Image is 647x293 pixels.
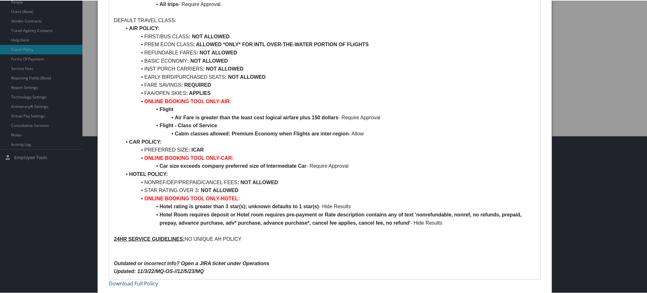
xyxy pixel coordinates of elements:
[181,82,211,87] strong: : REQUIRED
[198,187,239,192] strong: : NOT ALLOWED
[189,33,230,39] strong: : NOT ALLOWED
[114,268,204,273] em: Updated: 11/3/22/MQ-OS-//12/5/23/MQ
[109,279,158,286] a: Download Full Policy
[121,64,536,72] li: INST PURCH CARRIERS
[160,122,217,128] strong: Flight - Class of Service
[144,195,240,201] strong: ONLINE BOOKING TOOL ONLY-HOTEL:
[114,16,536,24] p: DEFAULT TRAVEL CLASS:
[121,202,536,210] li: - Hide Results
[121,129,536,137] li: - Allow
[114,236,185,241] u: 24HR SERVICE GUIDELINES:
[121,186,536,194] li: STAR RATING OVER 3
[160,203,319,209] strong: Hotel rating is greater than 3 star(s); unknown defaults to 1 star(s)
[193,41,369,47] strong: : ALLOWED *ONLY* FOR INTL OVER-THE-WATER PORTION OF FLIGHTS
[144,98,231,103] strong: ONLINE BOOKING TOOL ONLY-AIR:
[114,260,269,265] em: Outdated or incorrect info? Open a JIRA ticket under Operations
[144,155,234,160] strong: ONLINE BOOKING TOOL ONLY-CAR:
[121,113,536,121] li: - Require Approval
[129,171,168,176] strong: HOTEL POLICY:
[129,139,162,144] strong: CAR POLICY:
[197,49,237,55] strong: : NOT ALLOWED
[203,65,244,71] strong: : NOT ALLOWED
[175,114,338,120] strong: Air Fare is greater than the least cost logical airfare plus 150 dollars
[121,40,536,48] li: PREM ECON CLASS
[160,1,179,6] strong: All trips
[225,74,265,79] strong: : NOT ALLOWED
[160,163,306,168] strong: Car size exceeds company preferred size of Intermediate Car
[160,211,523,225] strong: Hotel Room requires deposit or Hotel room requires pre-payment or Rate description contains any o...
[121,48,536,56] li: REFUNDABLE FARES
[187,58,228,63] strong: : NOT ALLOWED
[175,130,349,136] strong: Cabin classes allowed: Premium Economy when Flights are inter-region
[188,146,204,152] strong: : ICAR
[121,32,536,40] li: FIRST/BUS CLASS
[186,90,211,95] strong: : APPLIES
[121,89,536,97] li: FAA/OPEN SKIES
[114,234,536,243] p: NO UNIQUE AH POLICY
[121,161,536,170] li: - Require Approval
[121,178,536,186] li: NONREF/DEP/PREPAID/CANCEL FEES
[129,25,160,30] strong: AIR POLICY:
[121,56,536,65] li: BASIC ECONOMY
[121,80,536,89] li: FARE SAVINGS
[121,72,536,81] li: EARLY BIRD/PURCHASED SEATS
[121,210,536,226] li: - Hide Results
[160,106,173,111] strong: Flight
[121,145,536,153] li: PREFERRED SIZE
[238,179,278,184] strong: : NOT ALLOWED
